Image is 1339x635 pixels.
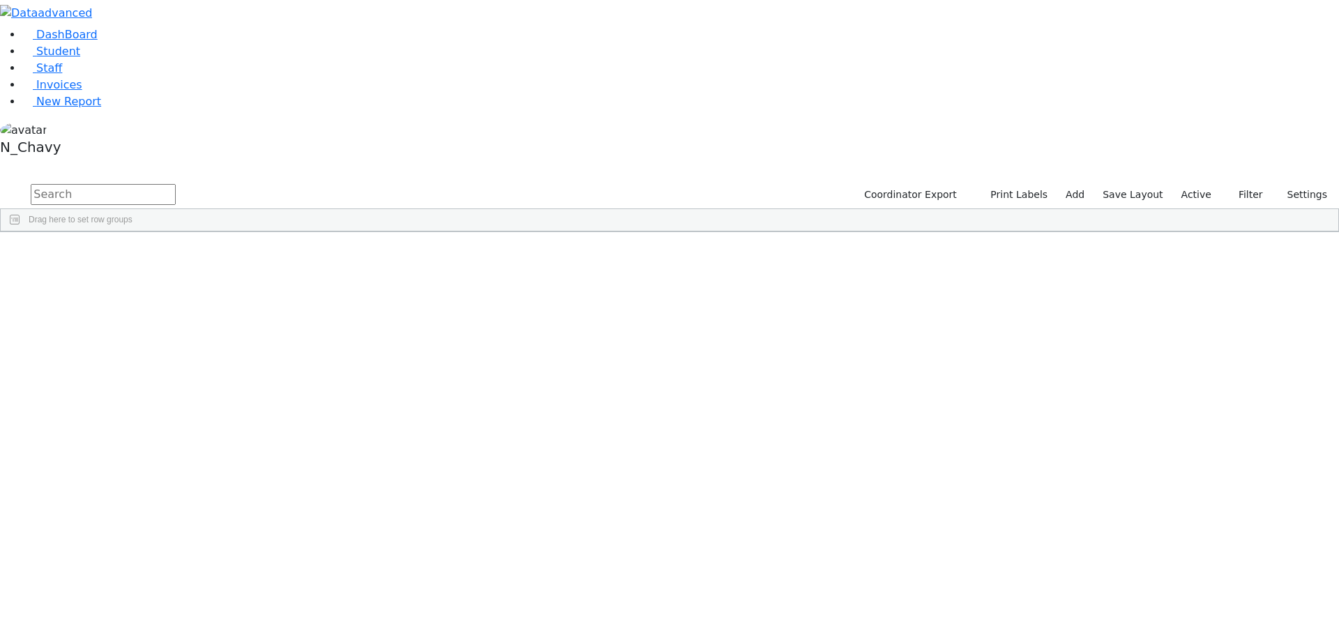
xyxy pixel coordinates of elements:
[36,61,62,75] span: Staff
[22,78,82,91] a: Invoices
[29,215,133,224] span: Drag here to set row groups
[1220,184,1269,206] button: Filter
[31,184,176,205] input: Search
[974,184,1054,206] button: Print Labels
[22,61,62,75] a: Staff
[22,45,80,58] a: Student
[22,28,98,41] a: DashBoard
[1175,184,1218,206] label: Active
[1269,184,1333,206] button: Settings
[1059,184,1091,206] a: Add
[855,184,963,206] button: Coordinator Export
[1096,184,1169,206] button: Save Layout
[36,95,101,108] span: New Report
[36,28,98,41] span: DashBoard
[36,78,82,91] span: Invoices
[36,45,80,58] span: Student
[22,95,101,108] a: New Report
